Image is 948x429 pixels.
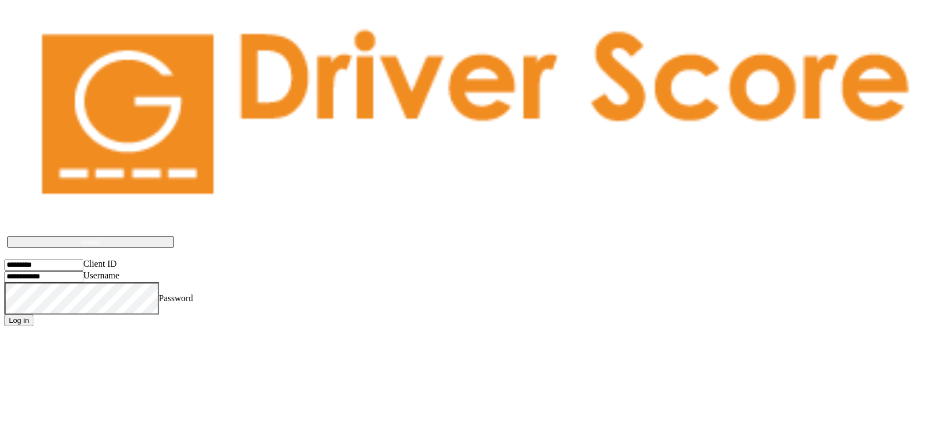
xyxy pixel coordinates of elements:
[7,236,174,248] button: Install
[83,271,119,280] label: Username
[4,315,33,326] button: Log in
[83,259,117,268] label: Client ID
[18,221,930,231] p: Driver Score works best if installed on the device
[159,293,193,303] label: Password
